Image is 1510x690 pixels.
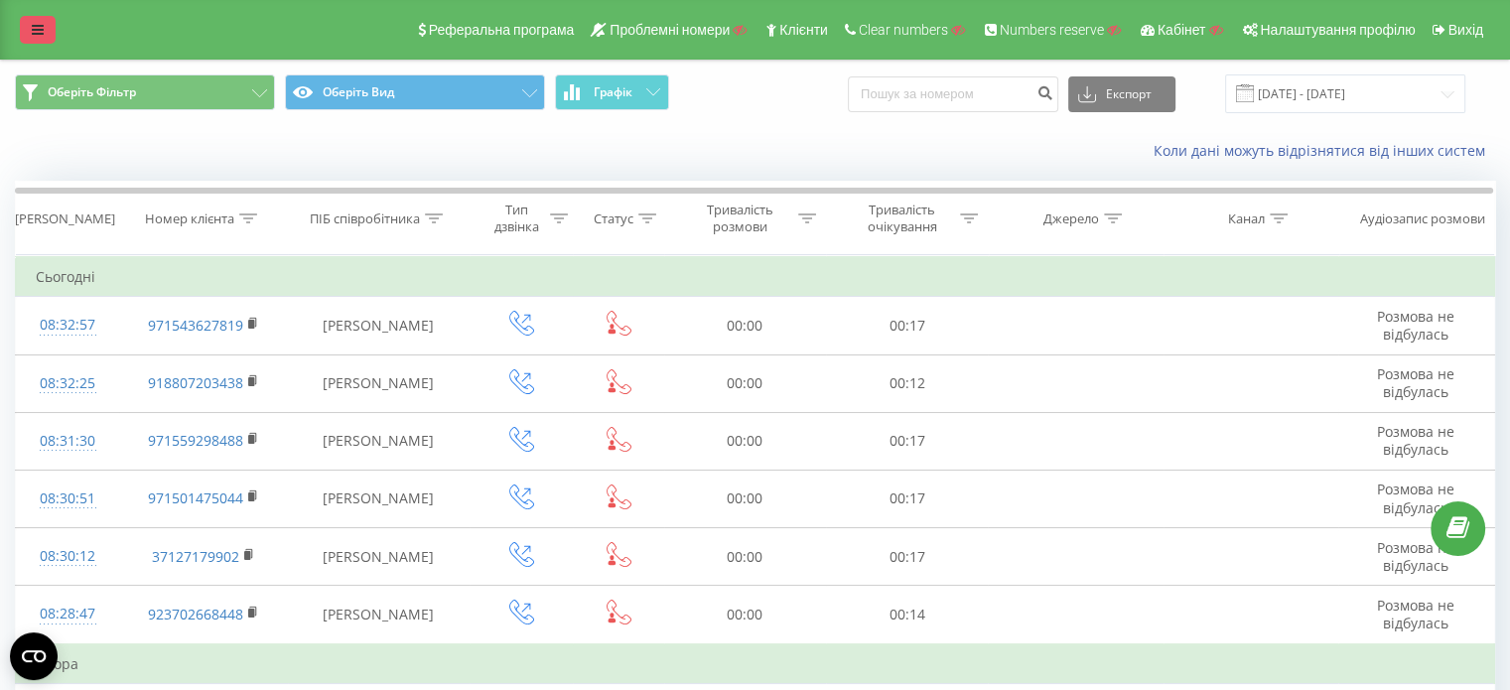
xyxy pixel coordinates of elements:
span: Clear numbers [859,22,948,38]
span: Оберіть Фільтр [48,84,136,100]
div: Номер клієнта [145,210,234,227]
td: 00:00 [664,470,826,527]
div: 08:30:12 [36,537,99,576]
a: 923702668448 [148,605,243,623]
td: 00:17 [826,528,988,586]
td: 00:00 [664,297,826,354]
a: Коли дані можуть відрізнятися вiд інших систем [1154,141,1495,160]
td: [PERSON_NAME] [288,470,470,527]
div: [PERSON_NAME] [15,210,115,227]
span: Графік [594,85,632,99]
td: [PERSON_NAME] [288,297,470,354]
span: Розмова не відбулась [1377,364,1454,401]
div: 08:28:47 [36,595,99,633]
td: 00:14 [826,586,988,644]
td: 00:00 [664,528,826,586]
td: 00:17 [826,412,988,470]
button: Графік [555,74,669,110]
button: Експорт [1068,76,1175,112]
td: [PERSON_NAME] [288,528,470,586]
span: Проблемні номери [610,22,730,38]
span: Налаштування профілю [1260,22,1415,38]
div: 08:31:30 [36,422,99,461]
td: [PERSON_NAME] [288,586,470,644]
td: Вчора [16,644,1495,684]
span: Вихід [1448,22,1483,38]
span: Розмова не відбулась [1377,596,1454,632]
div: ПІБ співробітника [310,210,420,227]
a: 37127179902 [152,547,239,566]
td: 00:17 [826,470,988,527]
span: Numbers reserve [1000,22,1104,38]
button: Оберіть Вид [285,74,545,110]
div: 08:32:25 [36,364,99,403]
td: 00:17 [826,297,988,354]
div: Канал [1228,210,1265,227]
div: Статус [594,210,633,227]
div: 08:30:51 [36,480,99,518]
td: 00:12 [826,354,988,412]
button: Open CMP widget [10,632,58,680]
button: Оберіть Фільтр [15,74,275,110]
a: 971543627819 [148,316,243,335]
td: 00:00 [664,354,826,412]
a: 971559298488 [148,431,243,450]
div: Тривалість розмови [687,202,793,235]
div: Тривалість очікування [849,202,955,235]
td: 00:00 [664,412,826,470]
div: Аудіозапис розмови [1360,210,1485,227]
div: Джерело [1043,210,1099,227]
span: Розмова не відбулась [1377,422,1454,459]
a: 918807203438 [148,373,243,392]
td: [PERSON_NAME] [288,412,470,470]
input: Пошук за номером [848,76,1058,112]
span: Розмова не відбулась [1377,538,1454,575]
td: [PERSON_NAME] [288,354,470,412]
span: Кабінет [1158,22,1206,38]
span: Розмова не відбулась [1377,480,1454,516]
td: 00:00 [664,586,826,644]
a: 971501475044 [148,488,243,507]
span: Клієнти [779,22,828,38]
span: Розмова не відбулась [1377,307,1454,344]
td: Сьогодні [16,257,1495,297]
span: Реферальна програма [429,22,575,38]
div: Тип дзвінка [487,202,546,235]
div: 08:32:57 [36,306,99,345]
